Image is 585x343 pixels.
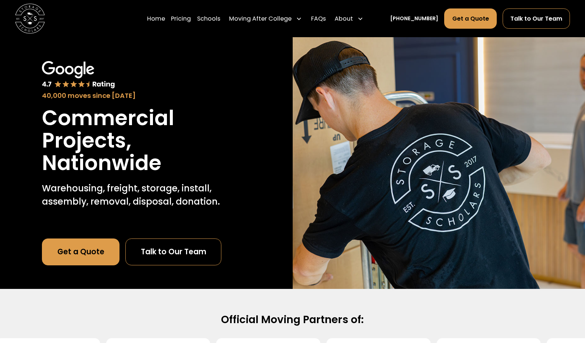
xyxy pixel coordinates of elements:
[171,8,191,29] a: Pricing
[147,8,165,29] a: Home
[229,14,292,23] div: Moving After College
[15,4,45,33] img: Storage Scholars main logo
[54,313,531,326] h2: Official Moving Partners of:
[332,8,367,29] div: About
[42,182,250,209] p: Warehousing, freight, storage, install, assembly, removal, disposal, donation.
[15,4,45,33] a: home
[197,8,220,29] a: Schools
[42,91,250,100] div: 40,000 moves since [DATE]
[42,107,250,174] h1: Commercial Projects, Nationwide
[42,61,115,89] img: Google 4.7 star rating
[311,8,326,29] a: FAQs
[125,238,221,265] a: Talk to Our Team
[503,8,570,29] a: Talk to Our Team
[226,8,305,29] div: Moving After College
[335,14,353,23] div: About
[444,8,497,29] a: Get a Quote
[42,238,120,265] a: Get a Quote
[390,15,438,22] a: [PHONE_NUMBER]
